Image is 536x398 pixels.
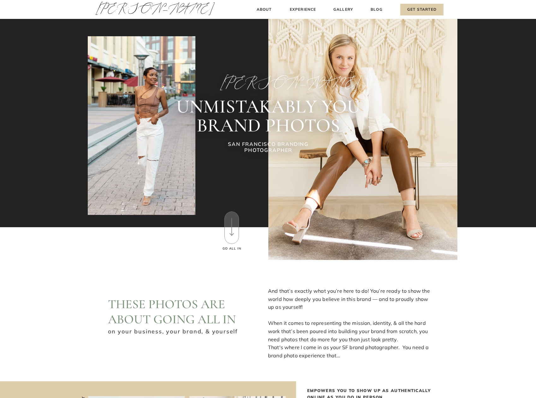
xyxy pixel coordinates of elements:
a: Get Started [400,4,444,15]
a: About [255,6,273,13]
h2: [PERSON_NAME] [220,75,317,89]
a: Blog [369,6,384,13]
h2: These photos are about going ALL IN [108,297,250,325]
a: Experience [289,6,317,13]
h1: SAN FRANCISCO BRANDING PHOTOGRAPHER [210,141,326,155]
h2: UNMISTAKABLY YOU BRAND PHOTOS [134,97,402,135]
h3: Go All In [222,246,242,251]
h3: on your business, your brand, & yourself [108,327,239,334]
a: Gallery [333,6,354,13]
p: And that’s exactly what you’re here to do! You’re ready to show the world how deeply you believe ... [268,287,432,352]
